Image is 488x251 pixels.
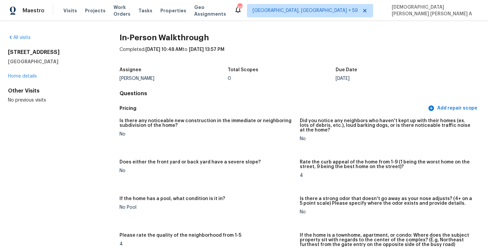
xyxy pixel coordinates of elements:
[114,4,130,17] span: Work Orders
[120,76,228,81] div: [PERSON_NAME]
[120,90,480,97] h4: Questions
[237,4,242,11] div: 464
[336,76,444,81] div: [DATE]
[429,104,477,113] span: Add repair scope
[300,136,475,141] div: No
[23,7,44,14] span: Maestro
[189,47,224,52] span: [DATE] 13:57 PM
[120,105,427,112] h5: Pricing
[145,47,183,52] span: [DATE] 10:48 AM
[63,7,77,14] span: Visits
[300,196,475,206] h5: Is there a strong odor that doesn't go away as your nose adjusts? (4+ on a 5 point scale) Please ...
[8,74,37,79] a: Home details
[120,34,480,41] h2: In-Person Walkthrough
[160,7,186,14] span: Properties
[120,196,225,201] h5: If the home has a pool, what condition is it in?
[300,160,475,169] h5: Rate the curb appeal of the home from 1-9 (1 being the worst home on the street, 9 being the best...
[300,173,475,178] div: 4
[389,4,478,17] span: [DEMOGRAPHIC_DATA][PERSON_NAME] [PERSON_NAME] A
[85,7,106,14] span: Projects
[120,46,480,64] div: Completed: to
[228,68,258,72] h5: Total Scopes
[300,233,475,247] h5: If the home is a townhome, apartment, or condo: Where does the subject property sit with regards ...
[120,132,294,136] div: No
[120,205,294,210] div: No Pool
[8,49,98,56] h2: [STREET_ADDRESS]
[194,4,226,17] span: Geo Assignments
[336,68,357,72] h5: Due Date
[120,242,294,246] div: 4
[120,168,294,173] div: No
[253,7,358,14] span: [GEOGRAPHIC_DATA], [GEOGRAPHIC_DATA] + 59
[8,88,98,94] div: Other Visits
[120,160,261,164] h5: Does either the front yard or back yard have a severe slope?
[120,68,141,72] h5: Assignee
[8,58,98,65] h5: [GEOGRAPHIC_DATA]
[228,76,336,81] div: 0
[300,210,475,214] div: No
[8,35,31,40] a: All visits
[120,119,294,128] h5: Is there any noticeable new construction in the immediate or neighboring subdivision of the home?
[427,102,480,115] button: Add repair scope
[8,98,46,103] span: No previous visits
[120,233,241,238] h5: Please rate the quality of the neighborhood from 1-5
[138,8,152,13] span: Tasks
[300,119,475,132] h5: Did you notice any neighbors who haven't kept up with their homes (ex. lots of debris, etc.), lou...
